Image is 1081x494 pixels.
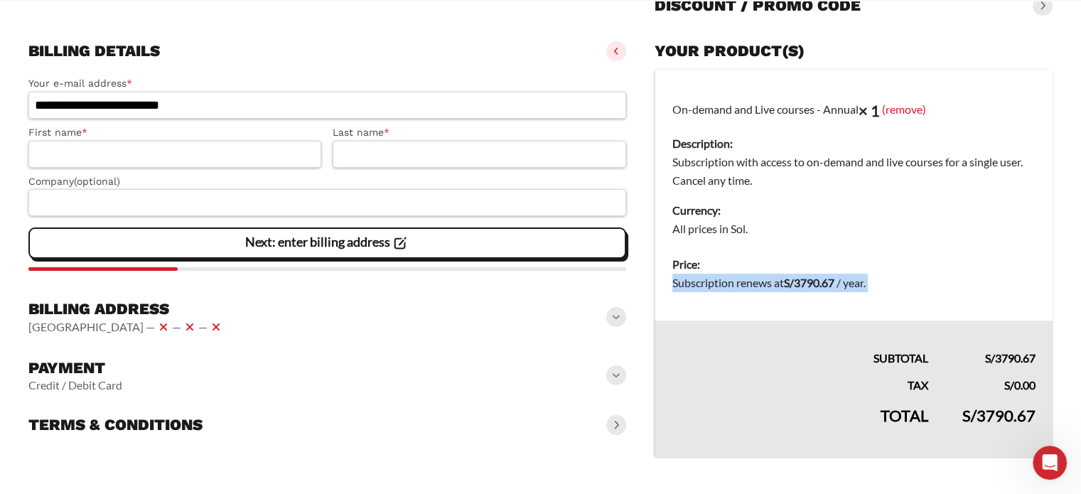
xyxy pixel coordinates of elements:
div: Close [249,6,275,31]
vaadin-horizontal-layout: [GEOGRAPHIC_DATA] — — — [28,318,225,335]
h1: Fin [69,7,86,18]
th: Tax [655,367,945,394]
label: Company [28,173,626,190]
vaadin-horizontal-layout: Credit / Debit Card [28,378,122,392]
dd: All prices in Sol. [672,220,1036,238]
label: First name [28,124,321,141]
th: Subtotal [655,321,945,367]
bdi: 3790.67 [784,276,834,289]
div: Was that helpful? [23,306,109,321]
vaadin-button: Next: enter billing address [28,227,626,259]
button: Upload attachment [22,374,33,385]
span: S/ [985,351,995,365]
label: Last name [333,124,625,141]
span: S/ [962,406,977,425]
span: S/ [1004,378,1014,392]
p: The team can also help [69,18,177,32]
button: Emoji picker [45,374,56,385]
td: On-demand and Live courses - Annual [655,70,1053,247]
span: / year [837,276,864,289]
h3: Payment [28,358,122,378]
div: Fin • 2m ago [23,332,78,340]
div: Was that helpful?Fin • 2m ago [11,298,121,329]
bdi: 0.00 [1004,378,1036,392]
button: Send a message… [244,368,267,391]
img: Profile image for Fin [41,8,63,31]
textarea: Message… [12,344,272,368]
th: Total [655,394,945,457]
h3: Billing address [28,299,225,319]
dt: Currency: [672,201,1036,220]
div: At CXL, it's important to note that our company policy does not include offering discounts.Our pr... [11,22,233,297]
iframe: Intercom live chat [1033,446,1067,480]
strong: × 1 [859,101,880,120]
bdi: 3790.67 [985,351,1036,365]
h3: Terms & conditions [28,415,203,435]
dd: Subscription with access to on-demand and live courses for a single user. Cancel any time. [672,153,1036,190]
a: (remove) [882,102,926,115]
div: Fin says… [11,298,273,360]
dt: Price: [672,255,1036,274]
dt: Description: [672,134,1036,153]
button: go back [9,6,36,33]
button: Home [222,6,249,33]
span: (optional) [74,176,120,187]
h3: Billing details [28,41,160,61]
span: S/ [784,276,794,289]
bdi: 3790.67 [962,406,1036,425]
div: ​ [23,260,222,288]
label: Your e-mail address [28,75,626,92]
div: At CXL, it's important to note that our company policy does not include offering discounts. Our p... [23,31,222,254]
div: Fin says… [11,22,273,299]
span: Subscription renews at . [672,276,866,289]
